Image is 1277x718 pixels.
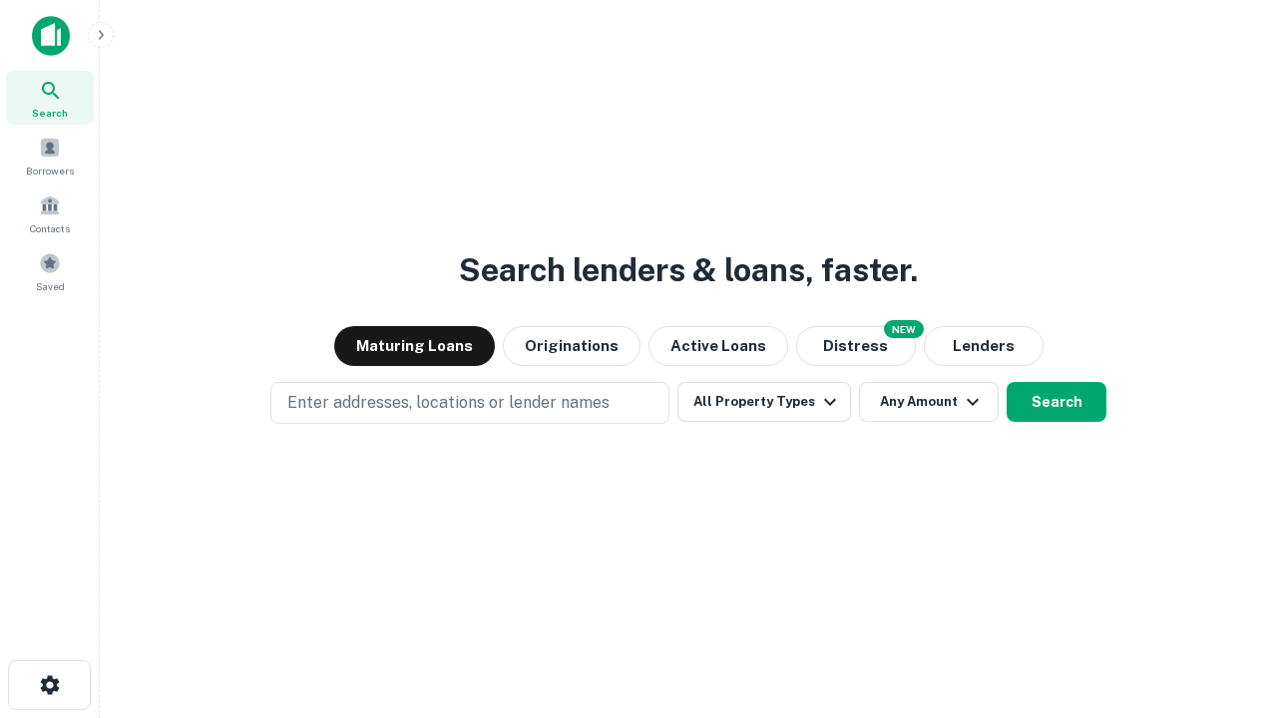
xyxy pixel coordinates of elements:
[36,278,65,294] span: Saved
[459,246,918,294] h3: Search lenders & loans, faster.
[924,326,1044,366] button: Lenders
[6,186,94,240] a: Contacts
[6,244,94,298] a: Saved
[503,326,640,366] button: Originations
[26,163,74,179] span: Borrowers
[648,326,788,366] button: Active Loans
[334,326,495,366] button: Maturing Loans
[6,71,94,125] a: Search
[287,391,610,415] p: Enter addresses, locations or lender names
[6,129,94,182] a: Borrowers
[32,16,70,56] img: capitalize-icon.png
[796,326,916,366] button: Search distressed loans with lien and other non-mortgage details.
[677,382,851,422] button: All Property Types
[1007,382,1106,422] button: Search
[884,320,924,338] div: NEW
[30,220,70,236] span: Contacts
[859,382,999,422] button: Any Amount
[1177,558,1277,654] iframe: Chat Widget
[32,105,68,121] span: Search
[270,382,669,424] button: Enter addresses, locations or lender names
